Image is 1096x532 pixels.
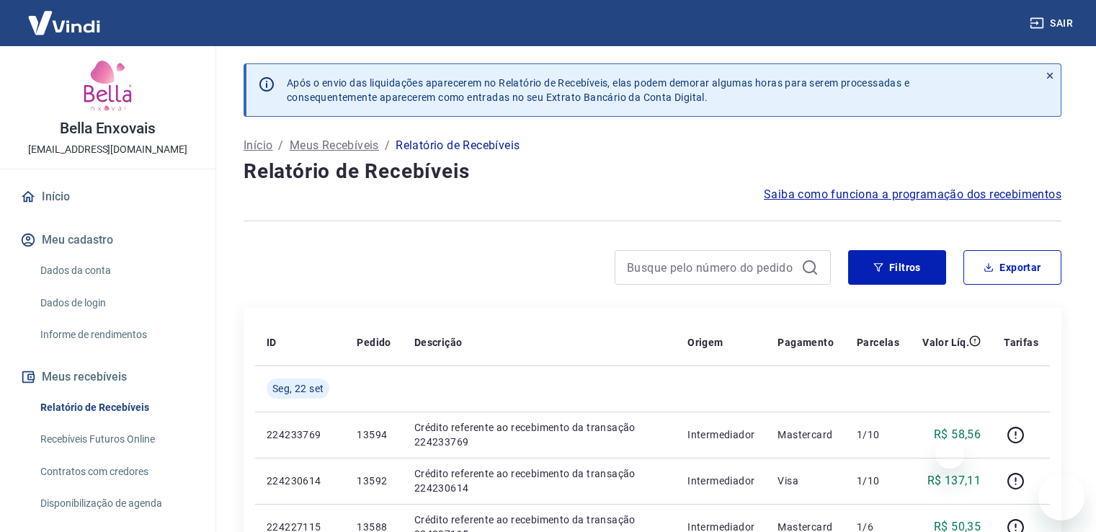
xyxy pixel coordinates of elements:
[357,427,391,442] p: 13594
[922,335,969,350] p: Valor Líq.
[287,76,909,105] p: Após o envio das liquidações aparecerem no Relatório de Recebíveis, elas podem demorar algumas ho...
[857,335,899,350] p: Parcelas
[414,466,664,495] p: Crédito referente ao recebimento da transação 224230614
[35,489,198,518] a: Disponibilização de agenda
[935,440,964,469] iframe: Fechar mensagem
[267,427,334,442] p: 224233769
[414,420,664,449] p: Crédito referente ao recebimento da transação 224233769
[17,224,198,256] button: Meu cadastro
[290,137,379,154] a: Meus Recebíveis
[17,1,111,45] img: Vindi
[60,121,156,136] p: Bella Enxovais
[17,181,198,213] a: Início
[848,250,946,285] button: Filtros
[244,157,1061,186] h4: Relatório de Recebíveis
[35,457,198,487] a: Contratos com credores
[17,361,198,393] button: Meus recebíveis
[857,427,899,442] p: 1/10
[414,335,463,350] p: Descrição
[1004,335,1038,350] p: Tarifas
[79,58,137,115] img: 67e55a8b-72ef-4181-b8a6-10fe891f99bd.jpeg
[267,474,334,488] p: 224230614
[35,425,198,454] a: Recebíveis Futuros Online
[934,426,981,443] p: R$ 58,56
[35,320,198,350] a: Informe de rendimentos
[687,474,754,488] p: Intermediador
[687,427,754,442] p: Intermediador
[778,474,834,488] p: Visa
[244,137,272,154] a: Início
[272,381,324,396] span: Seg, 22 set
[764,186,1061,203] a: Saiba como funciona a programação dos recebimentos
[927,472,981,489] p: R$ 137,11
[857,474,899,488] p: 1/10
[627,257,796,278] input: Busque pelo número do pedido
[267,335,277,350] p: ID
[385,137,390,154] p: /
[357,335,391,350] p: Pedido
[278,137,283,154] p: /
[778,335,834,350] p: Pagamento
[35,393,198,422] a: Relatório de Recebíveis
[35,256,198,285] a: Dados da conta
[963,250,1061,285] button: Exportar
[396,137,520,154] p: Relatório de Recebíveis
[1038,474,1084,520] iframe: Botão para abrir a janela de mensagens
[778,427,834,442] p: Mastercard
[35,288,198,318] a: Dados de login
[357,474,391,488] p: 13592
[28,142,187,157] p: [EMAIL_ADDRESS][DOMAIN_NAME]
[687,335,723,350] p: Origem
[1027,10,1079,37] button: Sair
